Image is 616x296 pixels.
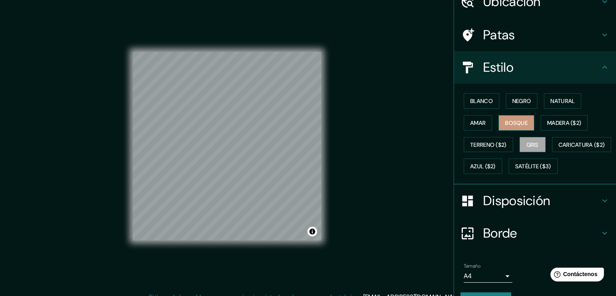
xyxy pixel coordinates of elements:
[550,97,575,105] font: Natural
[133,52,321,240] canvas: Mapa
[512,97,531,105] font: Negro
[464,159,502,174] button: Azul ($2)
[558,141,605,148] font: Caricatura ($2)
[544,93,581,109] button: Natural
[464,137,513,152] button: Terreno ($2)
[464,272,472,280] font: A4
[552,137,612,152] button: Caricatura ($2)
[505,119,528,127] font: Bosque
[464,115,492,131] button: Amar
[470,163,496,170] font: Azul ($2)
[470,141,507,148] font: Terreno ($2)
[307,227,317,236] button: Activar o desactivar atribución
[526,141,539,148] font: Gris
[541,115,588,131] button: Madera ($2)
[483,26,515,43] font: Patas
[464,263,480,269] font: Tamaño
[464,93,499,109] button: Blanco
[547,119,581,127] font: Madera ($2)
[509,159,558,174] button: Satélite ($3)
[499,115,534,131] button: Bosque
[483,192,550,209] font: Disposición
[515,163,551,170] font: Satélite ($3)
[454,217,616,249] div: Borde
[470,119,486,127] font: Amar
[520,137,546,152] button: Gris
[483,59,514,76] font: Estilo
[544,264,607,287] iframe: Lanzador de widgets de ayuda
[506,93,538,109] button: Negro
[454,19,616,51] div: Patas
[470,97,493,105] font: Blanco
[464,270,512,283] div: A4
[483,225,517,242] font: Borde
[454,184,616,217] div: Disposición
[454,51,616,84] div: Estilo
